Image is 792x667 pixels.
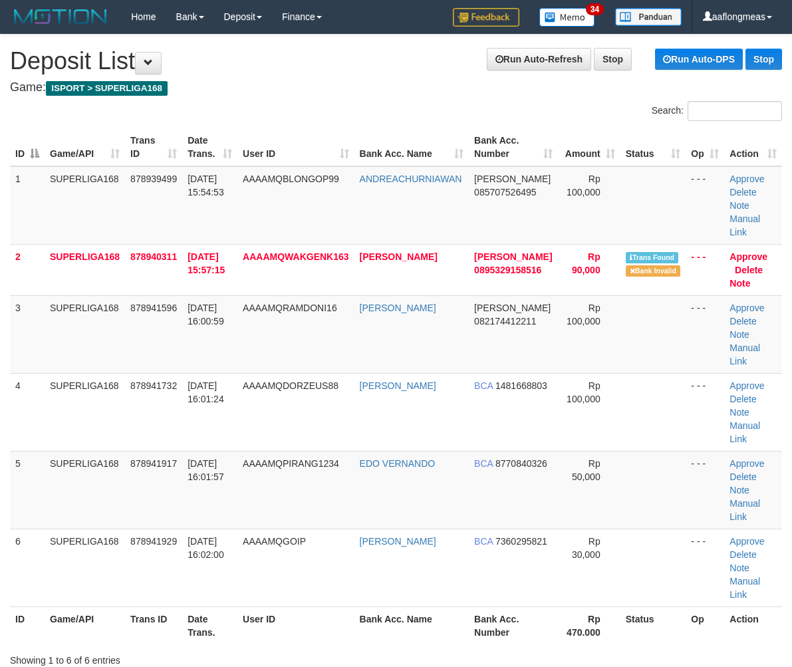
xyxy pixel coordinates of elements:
span: Rp 50,000 [572,458,600,482]
span: [DATE] 16:01:24 [188,380,224,404]
span: Rp 100,000 [567,303,600,327]
span: [PERSON_NAME] [474,303,551,313]
th: Status [620,606,686,644]
h1: Deposit List [10,48,782,74]
span: Rp 90,000 [572,251,600,275]
a: Note [729,563,749,573]
span: Copy 8770840326 to clipboard [495,458,547,469]
a: Approve [729,174,764,184]
td: - - - [686,451,724,529]
span: 878939499 [130,174,177,184]
td: SUPERLIGA168 [45,451,125,529]
a: Approve [729,380,764,391]
a: Note [729,278,750,289]
img: panduan.png [615,8,682,26]
th: Bank Acc. Number [469,606,558,644]
td: 5 [10,451,45,529]
span: 878941596 [130,303,177,313]
th: Amount: activate to sort column ascending [558,128,620,166]
span: Bank is not match [626,265,680,277]
a: Delete [729,187,756,198]
a: [PERSON_NAME] [360,536,436,547]
th: ID [10,606,45,644]
div: Showing 1 to 6 of 6 entries [10,648,320,667]
span: [PERSON_NAME] [474,251,552,262]
th: Game/API [45,606,125,644]
a: Note [729,485,749,495]
a: Delete [729,316,756,327]
td: SUPERLIGA168 [45,373,125,451]
th: Trans ID: activate to sort column ascending [125,128,182,166]
a: Manual Link [729,420,760,444]
td: SUPERLIGA168 [45,295,125,373]
th: Game/API: activate to sort column ascending [45,128,125,166]
img: MOTION_logo.png [10,7,111,27]
span: 878941917 [130,458,177,469]
span: BCA [474,536,493,547]
span: Similar transaction found [626,252,679,263]
td: - - - [686,373,724,451]
th: Status: activate to sort column ascending [620,128,686,166]
a: Note [729,329,749,340]
a: [PERSON_NAME] [360,251,438,262]
th: Action: activate to sort column ascending [724,128,782,166]
th: User ID [237,606,354,644]
a: Delete [729,549,756,560]
a: [PERSON_NAME] [360,380,436,391]
label: Search: [652,101,782,121]
th: Bank Acc. Name: activate to sort column ascending [354,128,469,166]
td: - - - [686,166,724,245]
span: Rp 100,000 [567,380,600,404]
a: Delete [729,471,756,482]
span: Copy 7360295821 to clipboard [495,536,547,547]
img: Button%20Memo.svg [539,8,595,27]
th: Bank Acc. Number: activate to sort column ascending [469,128,558,166]
span: 878941929 [130,536,177,547]
th: ID: activate to sort column descending [10,128,45,166]
a: Manual Link [729,576,760,600]
span: Copy 082174412211 to clipboard [474,316,536,327]
td: 4 [10,373,45,451]
a: Stop [594,48,632,70]
a: Delete [735,265,763,275]
td: SUPERLIGA168 [45,166,125,245]
th: Rp 470.000 [558,606,620,644]
td: - - - [686,529,724,606]
a: Approve [729,536,764,547]
a: Note [729,200,749,211]
th: Bank Acc. Name [354,606,469,644]
a: Manual Link [729,213,760,237]
span: AAAAMQDORZEUS88 [243,380,338,391]
a: Delete [729,394,756,404]
td: - - - [686,295,724,373]
span: [DATE] 15:57:15 [188,251,225,275]
a: Run Auto-Refresh [487,48,591,70]
a: Approve [729,251,767,262]
th: Date Trans.: activate to sort column ascending [182,128,237,166]
span: BCA [474,380,493,391]
span: Copy 085707526495 to clipboard [474,187,536,198]
th: Trans ID [125,606,182,644]
td: 6 [10,529,45,606]
th: Op: activate to sort column ascending [686,128,724,166]
span: AAAAMQBLONGOP99 [243,174,339,184]
td: SUPERLIGA168 [45,244,125,295]
span: AAAAMQGOIP [243,536,306,547]
span: [DATE] 16:01:57 [188,458,224,482]
span: 878941732 [130,380,177,391]
td: 3 [10,295,45,373]
span: AAAAMQRAMDONI16 [243,303,337,313]
input: Search: [688,101,782,121]
img: Feedback.jpg [453,8,519,27]
h4: Game: [10,81,782,94]
a: Run Auto-DPS [655,49,743,70]
span: 34 [586,3,604,15]
a: Approve [729,458,764,469]
span: Copy 1481668803 to clipboard [495,380,547,391]
a: Note [729,407,749,418]
td: SUPERLIGA168 [45,529,125,606]
span: Rp 100,000 [567,174,600,198]
th: Date Trans. [182,606,237,644]
td: - - - [686,244,724,295]
th: Action [724,606,782,644]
